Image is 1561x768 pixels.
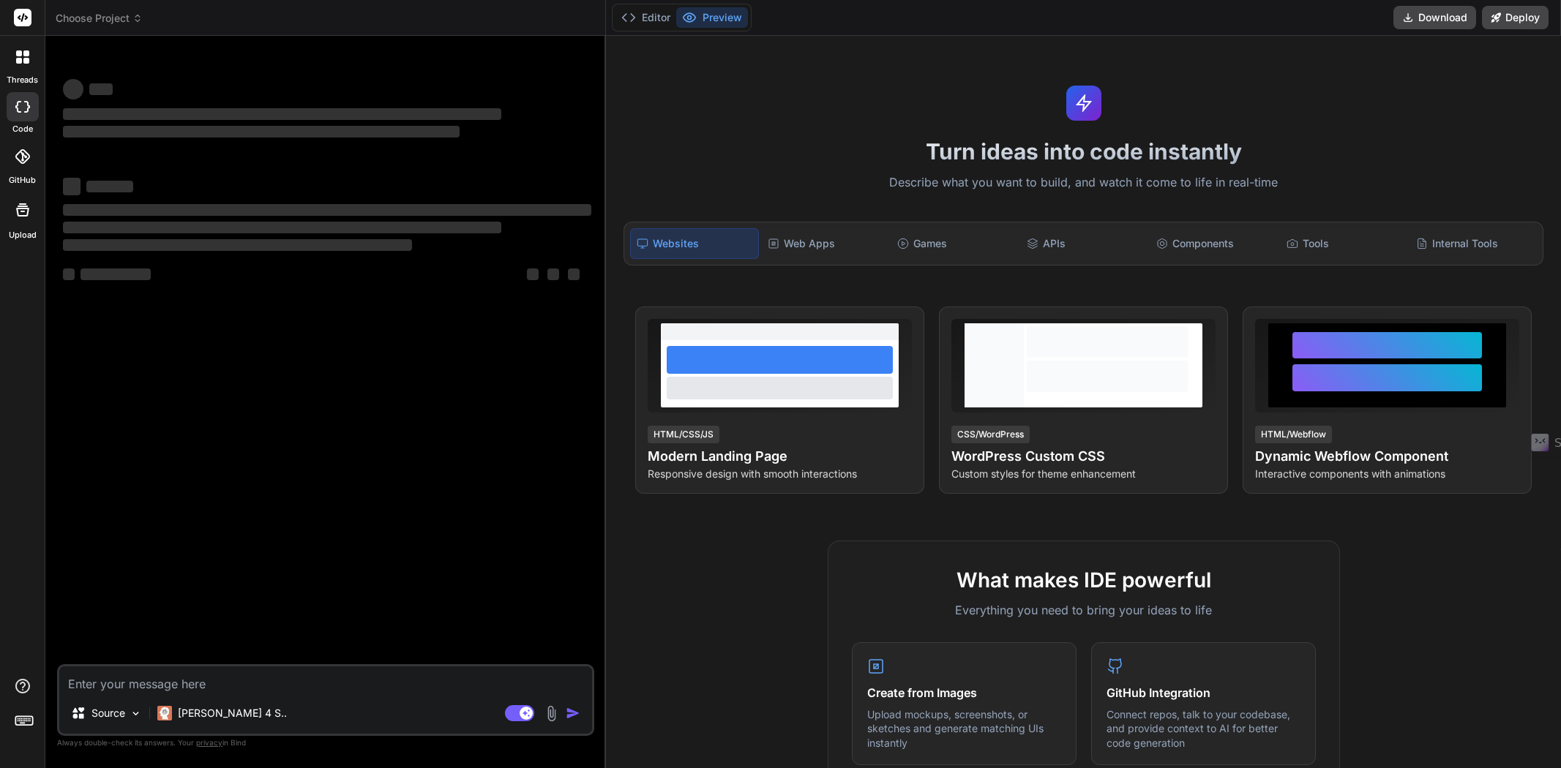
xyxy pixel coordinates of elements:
span: View Prompt [843,319,906,334]
div: HTML/CSS/JS [648,426,719,443]
label: GitHub [9,174,36,187]
span: ‌ [568,268,580,280]
span: ‌ [81,268,151,280]
span: ‌ [63,178,81,195]
div: Games [891,228,1018,259]
span: ‌ [86,181,133,192]
button: Deploy [1482,6,1549,29]
h4: GitHub Integration [1107,684,1300,701]
div: Internal Tools [1410,228,1537,259]
button: Download [1393,6,1476,29]
h4: Dynamic Webflow Component [1255,446,1519,467]
span: privacy [196,738,222,747]
label: code [12,123,33,135]
div: CSS/WordPress [951,426,1030,443]
span: View Prompt [1147,319,1210,334]
button: Preview [676,7,748,28]
p: Always double-check its answers. Your in Bind [57,736,594,750]
span: ‌ [527,268,539,280]
div: Websites [630,228,758,259]
div: APIs [1021,228,1148,259]
p: Describe what you want to build, and watch it come to life in real-time [615,173,1552,192]
span: ‌ [63,126,460,138]
span: ‌ [63,222,501,233]
h1: Turn ideas into code instantly [615,138,1552,165]
span: ‌ [63,108,501,120]
p: Source [91,706,125,720]
span: ‌ [63,204,591,216]
img: Pick Models [130,707,142,720]
p: Upload mockups, screenshots, or sketches and generate matching UIs instantly [867,707,1061,750]
span: View Prompt [1450,319,1513,334]
p: Connect repos, talk to your codebase, and provide context to AI for better code generation [1107,707,1300,750]
p: Custom styles for theme enhancement [951,467,1216,481]
h4: Create from Images [867,684,1061,701]
span: ‌ [63,239,412,251]
img: attachment [543,705,560,722]
label: Upload [9,229,37,241]
span: ‌ [63,268,75,280]
span: ‌ [547,268,559,280]
p: Everything you need to bring your ideas to life [852,601,1316,619]
button: Editor [615,7,676,28]
div: Web Apps [762,228,888,259]
div: HTML/Webflow [1255,426,1332,443]
p: Responsive design with smooth interactions [648,467,912,481]
div: Components [1150,228,1277,259]
div: Tools [1281,228,1407,259]
span: ‌ [89,83,113,95]
img: Claude 4 Sonnet [157,706,172,720]
h4: Modern Landing Page [648,446,912,467]
h4: WordPress Custom CSS [951,446,1216,467]
h2: What makes IDE powerful [852,565,1316,595]
p: [PERSON_NAME] 4 S.. [178,706,287,720]
span: ‌ [63,79,83,99]
span: Choose Project [56,11,143,26]
label: threads [7,74,38,86]
img: icon [566,706,580,720]
p: Interactive components with animations [1255,467,1519,481]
